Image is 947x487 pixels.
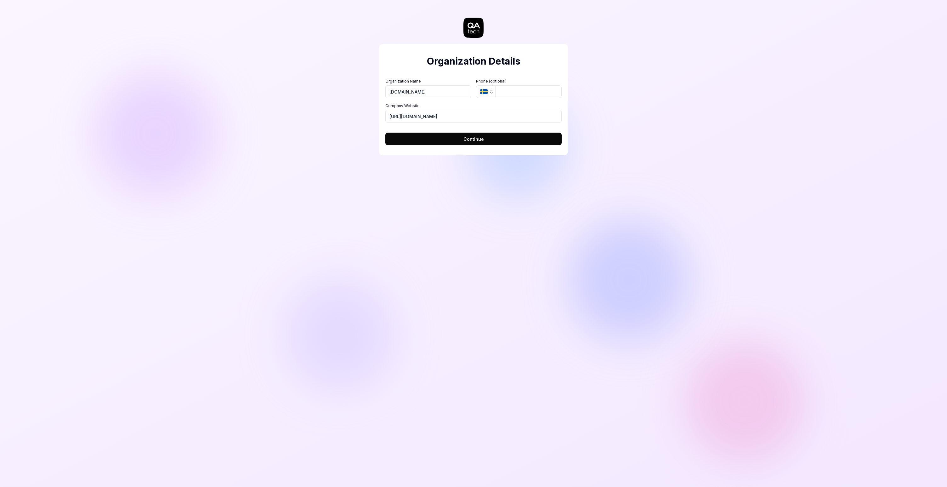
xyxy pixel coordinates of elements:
[385,103,562,109] label: Company Website
[385,133,562,145] button: Continue
[463,136,484,142] span: Continue
[385,110,562,123] input: https://
[385,54,562,68] h2: Organization Details
[385,78,471,84] label: Organization Name
[476,78,562,84] label: Phone (optional)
